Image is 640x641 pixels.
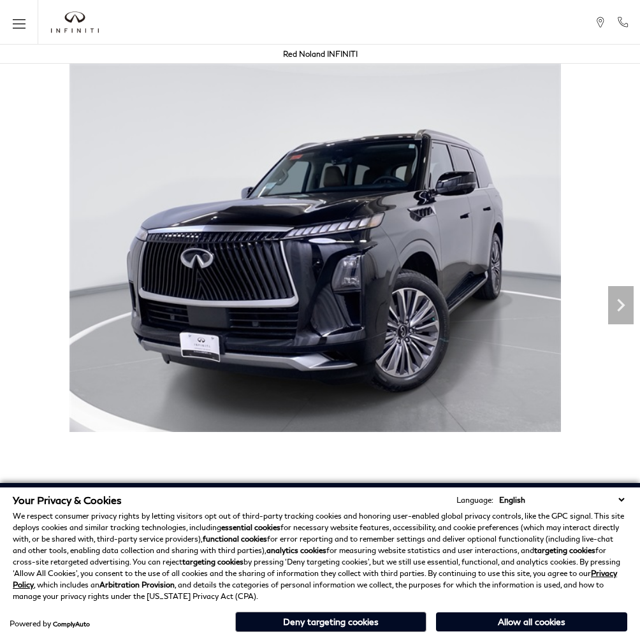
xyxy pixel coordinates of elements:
[436,612,627,631] button: Allow all cookies
[51,11,99,33] a: infiniti
[266,545,326,555] strong: analytics cookies
[99,580,175,589] strong: Arbitration Provision
[283,49,358,59] a: Red Noland INFINITI
[53,620,90,628] a: ComplyAuto
[456,496,493,504] div: Language:
[182,557,244,566] strong: targeting cookies
[534,545,595,555] strong: targeting cookies
[10,620,90,628] div: Powered by
[203,534,267,544] strong: functional cookies
[496,494,627,506] select: Language Select
[51,11,99,33] img: INFINITI
[235,612,426,632] button: Deny targeting cookies
[13,494,122,506] span: Your Privacy & Cookies
[608,286,634,324] div: Next
[13,510,627,602] p: We respect consumer privacy rights by letting visitors opt out of third-party tracking cookies an...
[221,522,280,532] strong: essential cookies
